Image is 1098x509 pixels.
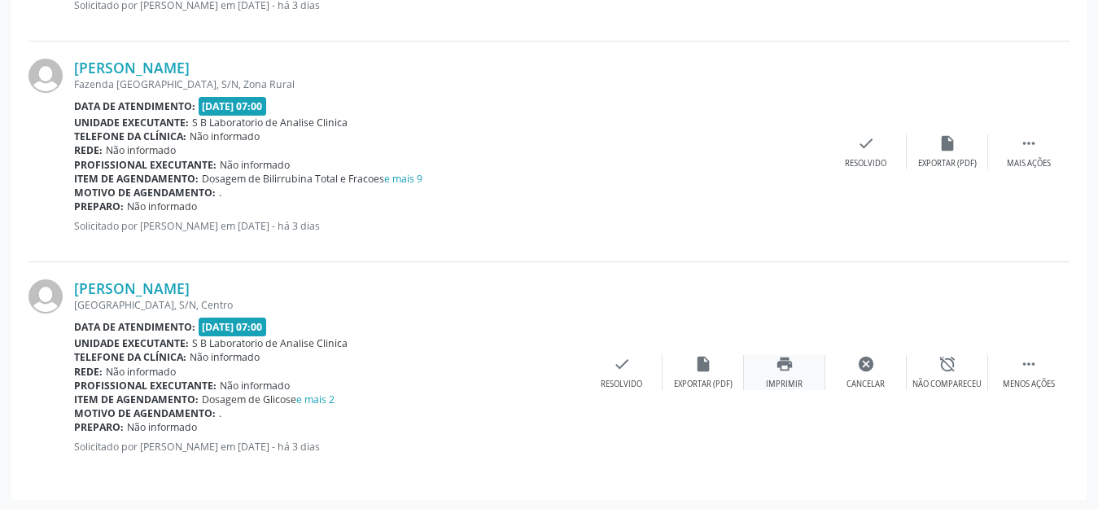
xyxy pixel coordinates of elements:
[74,298,581,312] div: [GEOGRAPHIC_DATA], S/N, Centro
[74,393,199,406] b: Item de agendamento:
[74,420,124,434] b: Preparo:
[106,143,176,157] span: Não informado
[74,320,195,334] b: Data de atendimento:
[74,200,124,213] b: Preparo:
[938,134,956,152] i: insert_drive_file
[384,172,422,186] a: e mais 9
[74,99,195,113] b: Data de atendimento:
[219,406,221,420] span: .
[912,379,982,390] div: Não compareceu
[74,77,825,91] div: Fazenda [GEOGRAPHIC_DATA], S/N, Zona Rural
[74,219,825,233] p: Solicitado por [PERSON_NAME] em [DATE] - há 3 dias
[74,158,217,172] b: Profissional executante:
[918,158,977,169] div: Exportar (PDF)
[74,279,190,297] a: [PERSON_NAME]
[28,59,63,93] img: img
[74,440,581,454] p: Solicitado por [PERSON_NAME] em [DATE] - há 3 dias
[219,186,221,200] span: .
[127,420,197,434] span: Não informado
[202,172,422,186] span: Dosagem de Bilirrubina Total e Fracoes
[74,143,103,157] b: Rede:
[28,279,63,314] img: img
[74,379,217,393] b: Profissional executante:
[190,129,260,143] span: Não informado
[74,116,189,129] b: Unidade executante:
[74,406,216,420] b: Motivo de agendamento:
[74,172,199,186] b: Item de agendamento:
[127,200,197,213] span: Não informado
[857,134,875,152] i: check
[74,365,103,379] b: Rede:
[74,129,186,143] b: Telefone da clínica:
[613,355,631,373] i: check
[857,355,875,373] i: cancel
[202,393,335,406] span: Dosagem de Glicose
[190,350,260,364] span: Não informado
[74,350,186,364] b: Telefone da clínica:
[220,379,290,393] span: Não informado
[846,379,885,390] div: Cancelar
[74,186,216,200] b: Motivo de agendamento:
[199,97,267,116] span: [DATE] 07:00
[192,336,348,350] span: S B Laboratorio de Analise Clinica
[776,355,794,373] i: print
[199,318,267,336] span: [DATE] 07:00
[674,379,733,390] div: Exportar (PDF)
[694,355,712,373] i: insert_drive_file
[74,59,190,77] a: [PERSON_NAME]
[1020,134,1038,152] i: 
[601,379,642,390] div: Resolvido
[106,365,176,379] span: Não informado
[938,355,956,373] i: alarm_off
[296,393,335,406] a: e mais 2
[845,158,886,169] div: Resolvido
[74,336,189,350] b: Unidade executante:
[220,158,290,172] span: Não informado
[192,116,348,129] span: S B Laboratorio de Analise Clinica
[1003,379,1055,390] div: Menos ações
[1020,355,1038,373] i: 
[766,379,803,390] div: Imprimir
[1007,158,1051,169] div: Mais ações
